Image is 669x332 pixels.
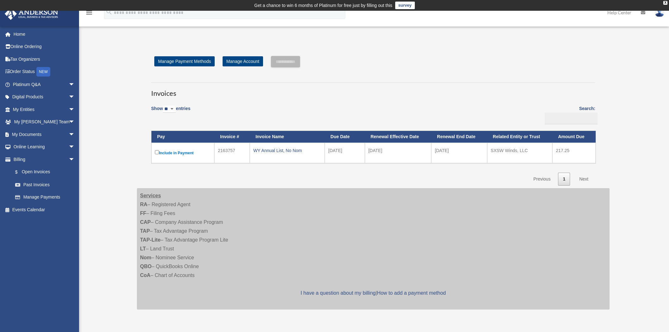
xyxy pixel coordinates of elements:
[545,113,598,125] input: Search:
[69,153,81,166] span: arrow_drop_down
[4,153,81,166] a: Billingarrow_drop_down
[4,116,84,128] a: My [PERSON_NAME] Teamarrow_drop_down
[558,173,570,186] a: 1
[140,237,161,243] strong: TAP-Lite
[106,9,113,15] i: search
[151,105,190,119] label: Show entries
[431,143,487,163] td: [DATE]
[4,128,84,141] a: My Documentsarrow_drop_down
[301,290,376,296] a: I have a question about my billing
[9,191,81,204] a: Manage Payments
[325,131,365,143] th: Due Date: activate to sort column ascending
[69,91,81,104] span: arrow_drop_down
[4,91,84,103] a: Digital Productsarrow_drop_down
[4,103,84,116] a: My Entitiesarrow_drop_down
[69,128,81,141] span: arrow_drop_down
[253,146,321,155] div: WY Annual List, No Nom
[140,193,161,198] strong: Services
[155,150,159,154] input: Include in Payment
[140,202,147,207] strong: RA
[140,289,606,298] p: |
[4,78,84,91] a: Platinum Q&Aarrow_drop_down
[4,53,84,65] a: Tax Organizers
[69,141,81,154] span: arrow_drop_down
[36,67,50,77] div: NEW
[85,9,93,16] i: menu
[9,178,81,191] a: Past Invoices
[4,65,84,78] a: Order StatusNEW
[552,131,596,143] th: Amount Due: activate to sort column ascending
[155,149,211,157] label: Include in Payment
[325,143,365,163] td: [DATE]
[85,11,93,16] a: menu
[377,290,446,296] a: How to add a payment method
[3,8,60,20] img: Anderson Advisors Platinum Portal
[140,228,150,234] strong: TAP
[69,103,81,116] span: arrow_drop_down
[140,255,151,260] strong: Nom
[214,143,250,163] td: 2163757
[140,273,150,278] strong: CoA
[529,173,555,186] a: Previous
[4,28,84,40] a: Home
[137,188,610,310] div: – Registered Agent – Filing Fees – Company Assistance Program – Tax Advantage Program – Tax Advan...
[151,83,595,98] h3: Invoices
[552,143,596,163] td: 217.25
[395,2,415,9] a: survey
[487,131,552,143] th: Related Entity or Trust: activate to sort column ascending
[140,264,151,269] strong: QBO
[663,1,667,5] div: close
[4,141,84,153] a: Online Learningarrow_drop_down
[140,211,146,216] strong: FF
[163,106,176,113] select: Showentries
[487,143,552,163] td: SXSW Winds, LLC
[431,131,487,143] th: Renewal End Date: activate to sort column ascending
[69,116,81,129] span: arrow_drop_down
[655,8,664,17] img: User Pic
[543,105,595,124] label: Search:
[140,246,146,251] strong: LT
[4,40,84,53] a: Online Ordering
[365,143,431,163] td: [DATE]
[250,131,325,143] th: Invoice Name: activate to sort column ascending
[9,166,78,179] a: $Open Invoices
[151,131,214,143] th: Pay: activate to sort column descending
[154,56,215,66] a: Manage Payment Methods
[140,219,151,225] strong: CAP
[69,78,81,91] span: arrow_drop_down
[254,2,392,9] div: Get a chance to win 6 months of Platinum for free just by filling out this
[4,203,84,216] a: Events Calendar
[19,168,22,176] span: $
[574,173,593,186] a: Next
[214,131,250,143] th: Invoice #: activate to sort column ascending
[223,56,263,66] a: Manage Account
[365,131,431,143] th: Renewal Effective Date: activate to sort column ascending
